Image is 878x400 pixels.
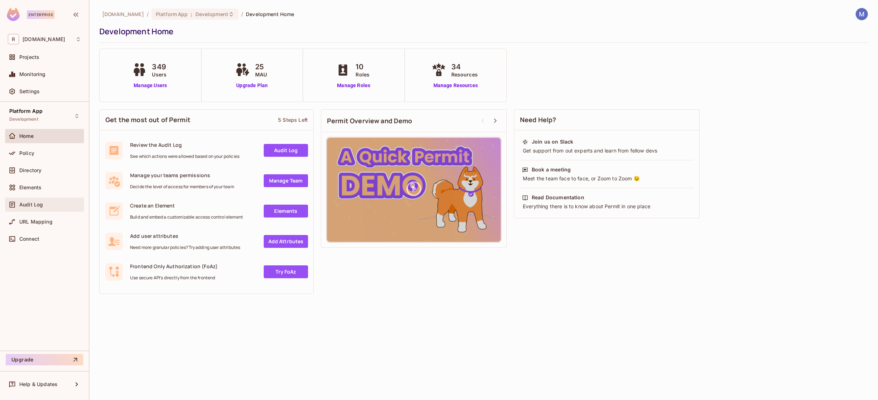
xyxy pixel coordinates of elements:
[9,116,38,122] span: Development
[19,150,34,156] span: Policy
[264,205,308,217] a: Elements
[6,354,83,365] button: Upgrade
[130,214,243,220] span: Build and embed a customizable access control element
[356,61,369,72] span: 10
[234,82,271,89] a: Upgrade Plan
[451,71,478,78] span: Resources
[19,185,41,190] span: Elements
[255,61,267,72] span: 25
[19,219,53,225] span: URL Mapping
[130,82,170,89] a: Manage Users
[334,82,373,89] a: Manage Roles
[27,10,55,19] div: Enterprise
[130,245,240,250] span: Need more granular policies? Try adding user attributes
[522,203,691,210] div: Everything there is to know about Permit in one place
[147,11,149,17] li: /
[856,8,868,20] img: Mark Smerchek
[19,54,39,60] span: Projects
[195,11,228,17] span: Development
[99,26,864,37] div: Development Home
[532,166,571,173] div: Book a meeting
[23,36,65,42] span: Workspace: redica.com
[19,167,41,173] span: Directory
[190,11,193,17] span: :
[532,194,584,201] div: Read Documentation
[19,71,46,77] span: Monitoring
[130,172,234,179] span: Manage your teams permissions
[152,61,167,72] span: 349
[520,115,556,124] span: Need Help?
[130,202,243,209] span: Create an Element
[522,175,691,182] div: Meet the team face to face, or Zoom to Zoom 😉
[130,232,240,239] span: Add user attributes
[451,61,478,72] span: 34
[356,71,369,78] span: Roles
[278,116,308,123] div: 5 Steps Left
[264,144,308,157] a: Audit Log
[9,108,43,114] span: Platform App
[430,82,481,89] a: Manage Resources
[255,71,267,78] span: MAU
[130,275,218,281] span: Use secure API's directly from the frontend
[8,34,19,44] span: R
[152,71,167,78] span: Users
[19,236,39,242] span: Connect
[19,133,34,139] span: Home
[264,235,308,248] a: Add Attrbutes
[102,11,144,17] span: the active workspace
[522,147,691,154] div: Get support from out experts and learn from fellow devs
[264,174,308,187] a: Manage Team
[532,138,573,145] div: Join us on Slack
[130,263,218,270] span: Frontend Only Authorization (FoAz)
[264,265,308,278] a: Try FoAz
[130,154,239,159] span: See which actions were allowed based on your policies
[130,141,239,148] span: Review the Audit Log
[130,184,234,190] span: Decide the level of access for members of your team
[105,115,190,124] span: Get the most out of Permit
[19,89,40,94] span: Settings
[156,11,188,17] span: Platform App
[246,11,294,17] span: Development Home
[19,202,43,207] span: Audit Log
[327,116,412,125] span: Permit Overview and Demo
[19,381,58,387] span: Help & Updates
[241,11,243,17] li: /
[7,8,20,21] img: SReyMgAAAABJRU5ErkJggg==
